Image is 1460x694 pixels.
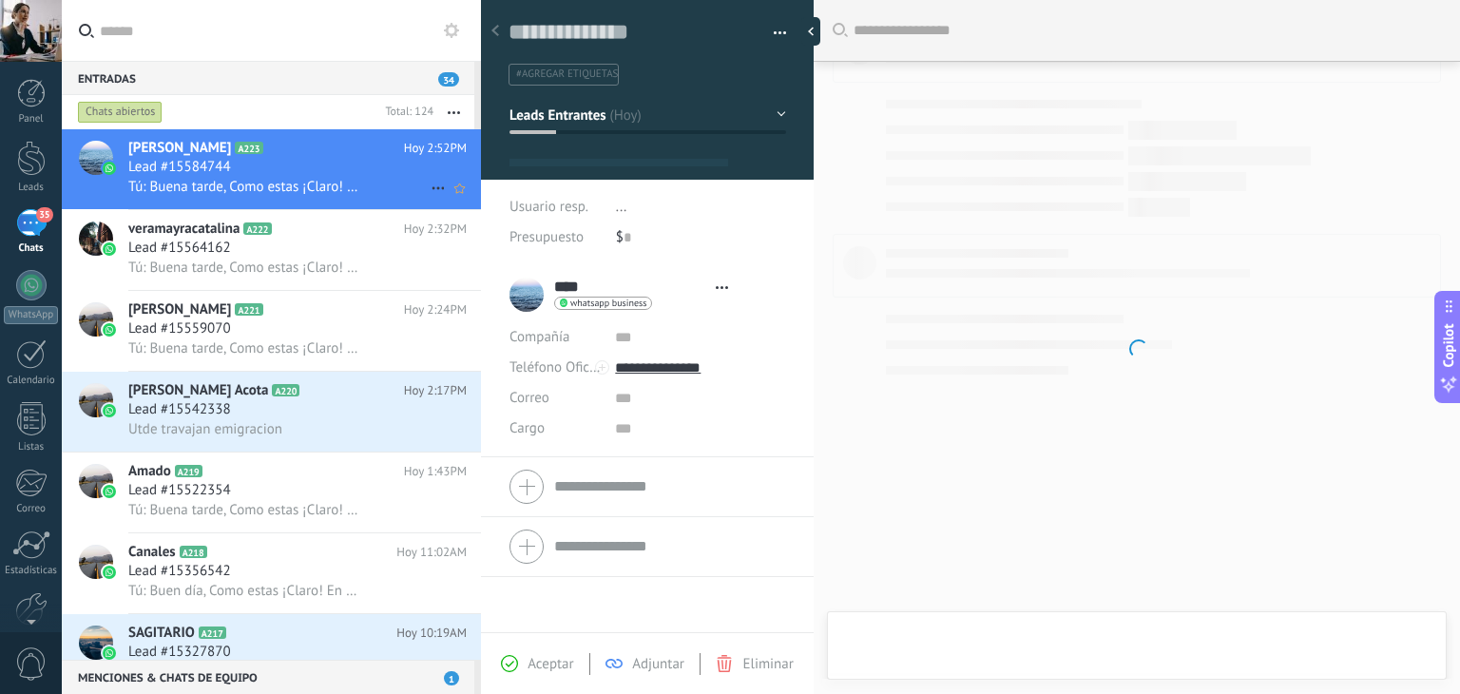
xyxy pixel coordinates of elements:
[128,300,231,319] span: [PERSON_NAME]
[103,242,116,256] img: icon
[62,372,481,452] a: avataricon[PERSON_NAME] AcotaA220Hoy 2:17PMLead #15542338Utde travajan emigracion
[528,655,573,673] span: Aceptar
[4,503,59,515] div: Correo
[509,322,601,353] div: Compañía
[78,101,163,124] div: Chats abiertos
[509,353,601,383] button: Teléfono Oficina
[4,565,59,577] div: Estadísticas
[509,389,549,407] span: Correo
[128,462,171,481] span: Amado
[4,441,59,453] div: Listas
[4,182,59,194] div: Leads
[509,414,601,444] div: Cargo
[509,358,608,376] span: Teléfono Oficina
[404,300,467,319] span: Hoy 2:24PM
[128,381,268,400] span: [PERSON_NAME] Acota
[235,142,262,154] span: A223
[36,207,52,222] span: 35
[4,242,59,255] div: Chats
[509,383,549,414] button: Correo
[62,614,481,694] a: avatariconSAGITARIOA217Hoy 10:19AMLead #15327870
[103,323,116,337] img: icon
[444,671,459,685] span: 1
[128,501,362,519] span: Tú: Buena tarde, Como estas ¡Claro! En un momento el Abogado se comunicara contigo para darte tu ...
[128,220,240,239] span: veramayracatalina
[128,339,362,357] span: Tú: Buena tarde, Como estas ¡Claro! En un momento el Abogado se comunicara contigo para darte tu ...
[62,291,481,371] a: avataricon[PERSON_NAME]A221Hoy 2:24PMLead #15559070Tú: Buena tarde, Como estas ¡Claro! En un mome...
[404,220,467,239] span: Hoy 2:32PM
[128,643,231,662] span: Lead #15327870
[404,139,467,158] span: Hoy 2:52PM
[128,139,231,158] span: [PERSON_NAME]
[516,67,618,81] span: #agregar etiquetas
[128,259,362,277] span: Tú: Buena tarde, Como estas ¡Claro! En un momento el Abogado se comunicara contigo para darte tu ...
[128,319,231,338] span: Lead #15559070
[632,655,684,673] span: Adjuntar
[175,465,202,477] span: A219
[509,198,588,216] span: Usuario resp.
[103,404,116,417] img: icon
[128,543,176,562] span: Canales
[62,453,481,532] a: avatariconAmadoA219Hoy 1:43PMLead #15522354Tú: Buena tarde, Como estas ¡Claro! En un momento el A...
[742,655,793,673] span: Eliminar
[404,462,467,481] span: Hoy 1:43PM
[62,61,474,95] div: Entradas
[243,222,271,235] span: A222
[62,660,474,694] div: Menciones & Chats de equipo
[180,546,207,558] span: A218
[62,129,481,209] a: avataricon[PERSON_NAME]A223Hoy 2:52PMLead #15584744Tú: Buena tarde, Como estas ¡Claro! En un mome...
[128,481,231,500] span: Lead #15522354
[103,566,116,579] img: icon
[128,178,362,196] span: Tú: Buena tarde, Como estas ¡Claro! En un momento el Abogado se comunicara contigo para darte tu ...
[438,72,459,87] span: 34
[801,17,820,46] div: Ocultar
[4,375,59,387] div: Calendario
[509,228,584,246] span: Presupuesto
[4,113,59,125] div: Panel
[404,381,467,400] span: Hoy 2:17PM
[128,562,231,581] span: Lead #15356542
[272,384,299,396] span: A220
[509,421,545,435] span: Cargo
[509,222,602,253] div: Presupuesto
[128,582,362,600] span: Tú: Buen día, Como estas ¡Claro! En el transcurso de la mañana el Abogado se comunicara contigo p...
[199,627,226,639] span: A217
[103,485,116,498] img: icon
[616,198,627,216] span: ...
[4,306,58,324] div: WhatsApp
[235,303,262,316] span: A221
[103,646,116,660] img: icon
[570,299,646,308] span: whatsapp business
[128,624,195,643] span: SAGITARIO
[396,624,467,643] span: Hoy 10:19AM
[377,103,433,122] div: Total: 124
[128,239,231,258] span: Lead #15564162
[128,400,231,419] span: Lead #15542338
[616,222,786,253] div: $
[509,192,602,222] div: Usuario resp.
[396,543,467,562] span: Hoy 11:02AM
[103,162,116,175] img: icon
[62,533,481,613] a: avatariconCanalesA218Hoy 11:02AMLead #15356542Tú: Buen día, Como estas ¡Claro! En el transcurso d...
[62,210,481,290] a: avatariconveramayracatalinaA222Hoy 2:32PMLead #15564162Tú: Buena tarde, Como estas ¡Claro! En un ...
[1439,324,1458,368] span: Copilot
[128,158,231,177] span: Lead #15584744
[128,420,282,438] span: Utde travajan emigracion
